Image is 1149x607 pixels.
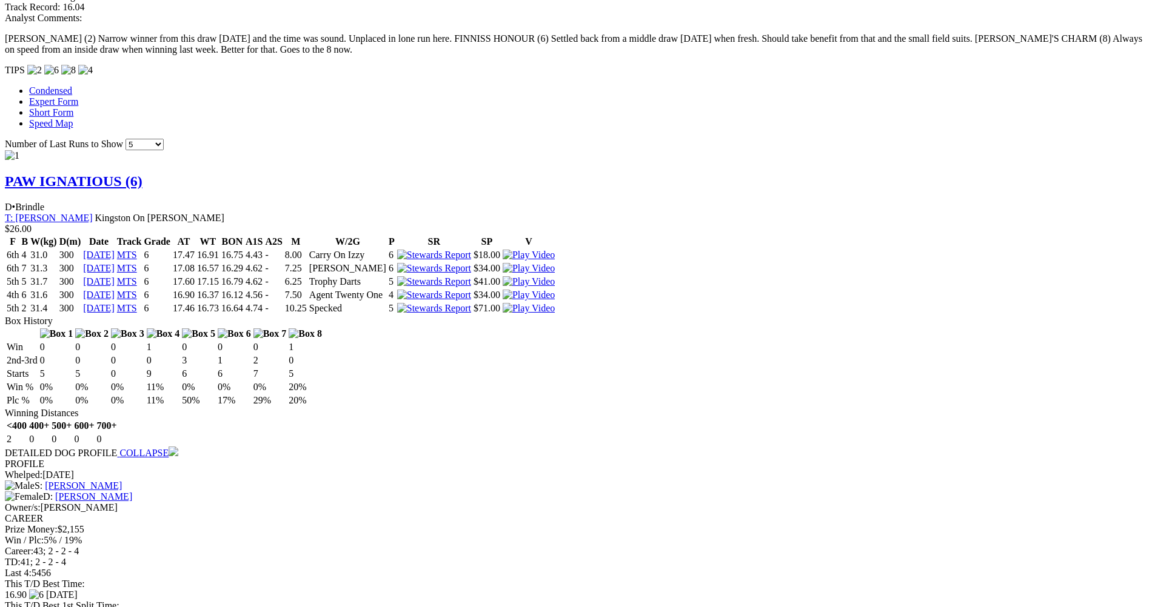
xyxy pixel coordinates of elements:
[73,433,95,445] td: 0
[388,289,395,301] td: 4
[21,289,28,301] td: 6
[82,236,115,248] th: Date
[253,381,287,393] td: 0%
[5,557,1144,568] div: 41; 2 - 2 - 4
[5,589,27,600] span: 16.90
[21,302,28,314] td: 2
[264,276,283,288] td: -
[182,328,215,339] img: Box 5
[221,236,244,248] th: BON
[117,276,137,287] a: MTS
[143,249,171,261] td: 6
[388,236,395,248] th: P
[503,303,555,313] a: View replay
[181,381,216,393] td: 0%
[146,368,181,380] td: 9
[5,502,1144,513] div: [PERSON_NAME]
[5,139,123,149] span: Number of Last Runs to Show
[30,289,58,301] td: 31.6
[221,289,244,301] td: 16.12
[75,368,109,380] td: 5
[5,469,42,480] span: Whelped:
[6,341,38,353] td: Win
[196,289,219,301] td: 16.37
[111,328,144,339] img: Box 3
[221,276,244,288] td: 16.79
[6,394,38,406] td: Plc %
[181,341,216,353] td: 0
[5,202,44,212] span: D Brindle
[96,433,118,445] td: 0
[73,420,95,432] th: 600+
[5,33,1144,55] p: [PERSON_NAME] (2) Narrow winner from this draw [DATE] and the time was sound. Unplaced in lone ru...
[45,480,122,491] a: [PERSON_NAME]
[245,289,263,301] td: 4.56
[51,433,72,445] td: 0
[288,354,323,367] td: 0
[245,302,263,314] td: 4.74
[5,480,35,491] img: Male
[288,381,323,393] td: 20%
[5,459,1144,469] div: PROFILE
[46,589,78,600] span: [DATE]
[40,328,73,339] img: Box 1
[503,276,555,287] img: Play Video
[397,236,472,248] th: SR
[221,262,244,274] td: 16.29
[6,381,38,393] td: Win %
[253,341,287,353] td: 0
[6,289,19,301] td: 4th
[6,262,19,274] td: 6th
[6,368,38,380] td: Starts
[284,276,307,288] td: 6.25
[5,502,41,512] span: Owner/s:
[253,368,287,380] td: 7
[146,381,181,393] td: 11%
[39,381,74,393] td: 0%
[388,249,395,261] td: 6
[5,213,93,223] a: T: [PERSON_NAME]
[217,394,252,406] td: 17%
[397,250,471,260] img: Stewards Report
[5,173,142,189] a: PAW IGNATIOUS (6)
[75,394,109,406] td: 0%
[6,420,27,432] th: <400
[245,249,263,261] td: 4.43
[264,249,283,261] td: -
[21,249,28,261] td: 4
[110,354,145,367] td: 0
[143,289,171,301] td: 6
[5,524,1144,535] div: $2,155
[264,262,283,274] td: -
[196,302,219,314] td: 16.73
[30,262,58,274] td: 31.3
[5,446,1144,459] div: DETAILED DOG PROFILE
[75,328,109,339] img: Box 2
[503,290,555,300] img: Play Video
[503,250,555,260] img: Play Video
[309,262,387,274] td: [PERSON_NAME]
[29,96,78,107] a: Expert Form
[30,236,58,248] th: W(kg)
[39,368,74,380] td: 5
[503,263,555,274] img: Play Video
[473,262,501,274] td: $34.00
[30,249,58,261] td: 31.0
[221,249,244,261] td: 16.75
[59,262,82,274] td: 300
[196,249,219,261] td: 16.91
[28,420,50,432] th: 400+
[29,118,73,128] a: Speed Map
[55,491,132,502] a: [PERSON_NAME]
[172,236,195,248] th: AT
[143,302,171,314] td: 6
[5,491,43,502] img: Female
[29,85,72,96] a: Condensed
[95,213,224,223] span: Kingston On [PERSON_NAME]
[397,276,471,287] img: Stewards Report
[284,236,307,248] th: M
[284,249,307,261] td: 8.00
[117,250,137,260] a: MTS
[309,289,387,301] td: Agent Twenty One
[146,354,181,367] td: 0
